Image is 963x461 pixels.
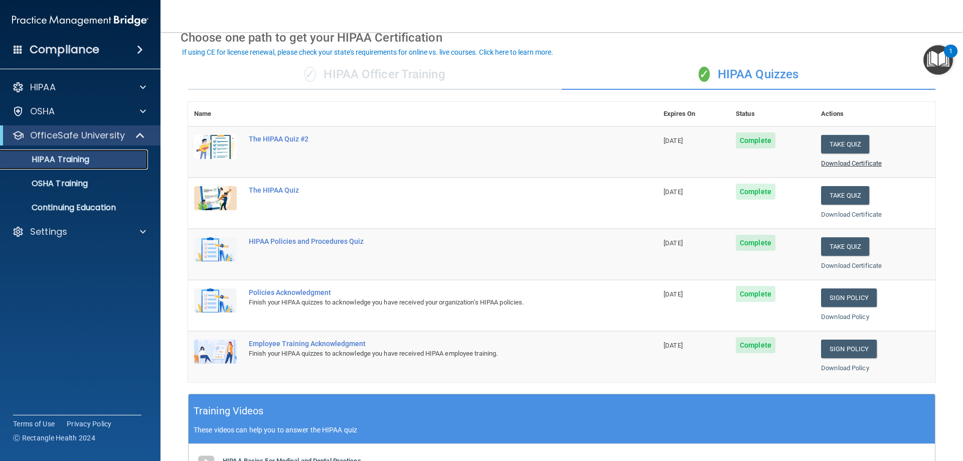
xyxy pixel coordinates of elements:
p: These videos can help you to answer the HIPAA quiz [194,426,930,434]
div: Finish your HIPAA quizzes to acknowledge you have received HIPAA employee training. [249,348,607,360]
div: 1 [949,51,952,64]
span: Complete [736,184,775,200]
h4: Compliance [30,43,99,57]
button: If using CE for license renewal, please check your state's requirements for online vs. live cours... [181,47,555,57]
a: Privacy Policy [67,419,112,429]
button: Take Quiz [821,186,869,205]
th: Status [730,102,815,126]
p: Settings [30,226,67,238]
p: HIPAA Training [7,155,89,165]
button: Open Resource Center, 1 new notification [923,45,953,75]
span: Complete [736,286,775,302]
p: Continuing Education [7,203,143,213]
div: If using CE for license renewal, please check your state's requirements for online vs. live cours... [182,49,553,56]
a: Sign Policy [821,340,877,358]
span: Complete [736,132,775,148]
div: HIPAA Policies and Procedures Quiz [249,237,607,245]
th: Actions [815,102,935,126]
span: Ⓒ Rectangle Health 2024 [13,433,95,443]
div: Policies Acknowledgment [249,288,607,296]
a: Terms of Use [13,419,55,429]
th: Name [188,102,243,126]
span: [DATE] [664,188,683,196]
a: Settings [12,226,146,238]
span: [DATE] [664,290,683,298]
p: OSHA [30,105,55,117]
th: Expires On [658,102,730,126]
div: Choose one path to get your HIPAA Certification [181,23,943,52]
div: Finish your HIPAA quizzes to acknowledge you have received your organization’s HIPAA policies. [249,296,607,309]
h5: Training Videos [194,402,264,420]
a: Download Certificate [821,160,882,167]
a: Download Certificate [821,262,882,269]
span: Complete [736,337,775,353]
a: Sign Policy [821,288,877,307]
a: OSHA [12,105,146,117]
div: The HIPAA Quiz [249,186,607,194]
span: Complete [736,235,775,251]
span: ✓ [304,67,315,82]
div: HIPAA Quizzes [562,60,935,90]
button: Take Quiz [821,237,869,256]
div: HIPAA Officer Training [188,60,562,90]
a: Download Policy [821,313,869,321]
span: [DATE] [664,137,683,144]
span: [DATE] [664,342,683,349]
a: HIPAA [12,81,146,93]
a: Download Certificate [821,211,882,218]
button: Take Quiz [821,135,869,153]
p: OSHA Training [7,179,88,189]
div: The HIPAA Quiz #2 [249,135,607,143]
img: PMB logo [12,11,148,31]
span: [DATE] [664,239,683,247]
a: Download Policy [821,364,869,372]
div: Employee Training Acknowledgment [249,340,607,348]
p: OfficeSafe University [30,129,125,141]
a: OfficeSafe University [12,129,145,141]
p: HIPAA [30,81,56,93]
span: ✓ [699,67,710,82]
